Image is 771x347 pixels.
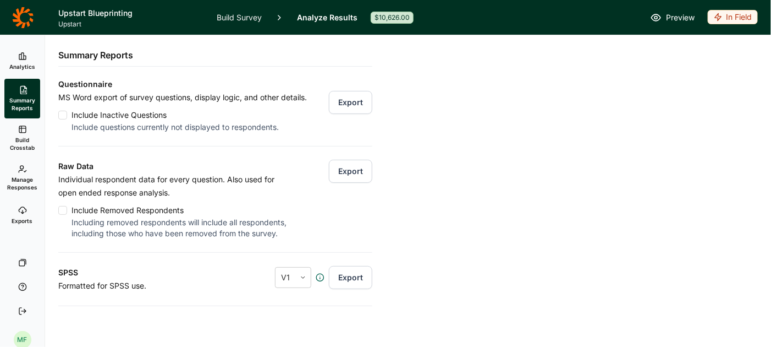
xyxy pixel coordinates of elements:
[58,160,291,173] h3: Raw Data
[71,109,307,122] div: Include Inactive Questions
[58,20,203,29] span: Upstart
[58,7,203,20] h1: Upstart Blueprinting
[7,176,37,191] span: Manage Responses
[9,136,36,151] span: Build Crosstab
[708,10,758,25] button: In Field
[71,217,291,239] div: Including removed respondents will include all respondents, including those who have been removed...
[4,158,40,198] a: Manage Responses
[58,173,291,199] p: Individual respondent data for every question. Also used for open ended response analysis.
[58,78,372,91] h3: Questionnaire
[12,217,33,225] span: Exports
[58,91,307,104] p: MS Word export of survey questions, display logic, and other details.
[329,160,372,183] button: Export
[4,79,40,118] a: Summary Reports
[58,266,216,279] h3: SPSS
[651,11,695,24] a: Preview
[71,122,307,133] div: Include questions currently not displayed to respondents.
[9,96,36,112] span: Summary Reports
[4,44,40,79] a: Analytics
[71,204,291,217] div: Include Removed Respondents
[708,10,758,24] div: In Field
[4,198,40,233] a: Exports
[329,91,372,114] button: Export
[666,11,695,24] span: Preview
[58,48,133,62] h2: Summary Reports
[4,118,40,158] a: Build Crosstab
[371,12,414,24] div: $10,626.00
[58,279,216,292] p: Formatted for SPSS use.
[329,266,372,289] button: Export
[9,63,35,71] span: Analytics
